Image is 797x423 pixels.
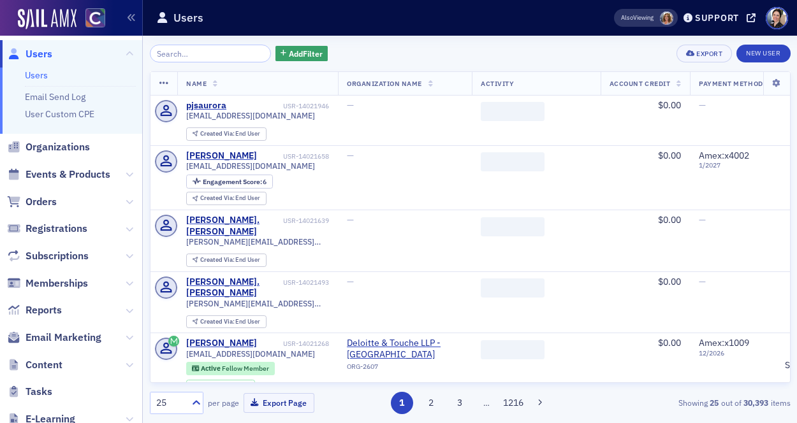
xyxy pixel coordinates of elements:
span: Viewing [621,13,654,22]
a: Email Send Log [25,91,85,103]
span: Reports [26,303,62,317]
span: — [699,214,706,226]
a: [PERSON_NAME] [186,150,257,162]
span: Registrations [26,222,87,236]
span: Created Via : [200,317,236,326]
span: 12 / 2026 [699,349,767,357]
div: USR-14021493 [283,278,329,287]
span: ‌ [481,217,545,236]
span: — [347,150,354,161]
a: Users [7,47,52,61]
span: $0.00 [658,337,681,348]
a: Deloitte & Touche LLP - [GEOGRAPHIC_DATA] [347,338,463,360]
a: [PERSON_NAME].[PERSON_NAME] [186,215,281,237]
span: [EMAIL_ADDRESS][DOMAIN_NAME] [186,161,315,171]
a: [PERSON_NAME] [186,338,257,349]
div: Created Via: End User [186,254,267,267]
span: [DATE] [217,382,237,391]
button: Export [676,45,732,62]
span: $0.00 [658,150,681,161]
div: USR-14021639 [283,217,329,225]
h1: Users [173,10,203,25]
div: Export [696,50,722,57]
a: Email Marketing [7,331,101,345]
span: ‌ [481,340,545,359]
div: Created Via: End User [186,127,267,141]
div: End User [200,131,261,138]
button: 3 [449,392,471,414]
span: $0.00 [658,276,681,287]
span: — [347,276,354,287]
span: — [347,214,354,226]
button: 1216 [502,392,525,414]
span: Amex : x1009 [699,337,749,348]
span: — [699,276,706,287]
span: Profile [766,7,788,29]
a: pjsaurora [186,100,226,111]
span: Content [26,358,62,372]
span: [PERSON_NAME][EMAIL_ADDRESS][PERSON_NAME][DOMAIN_NAME] [186,237,329,247]
span: ‌ [481,278,545,298]
div: End User [200,319,261,326]
div: [PERSON_NAME].[PERSON_NAME] [186,276,281,299]
a: Active Fellow Member [192,364,269,373]
span: Deloitte & Touche LLP - Denver [347,338,463,360]
a: Users [25,69,48,81]
div: 25 [156,396,184,410]
img: SailAMX [85,8,105,28]
span: Payment Methods [699,79,767,88]
span: [EMAIL_ADDRESS][DOMAIN_NAME] [186,111,315,120]
span: Memberships [26,276,88,290]
span: [PERSON_NAME][EMAIL_ADDRESS][PERSON_NAME][DOMAIN_NAME] [186,299,329,308]
div: Created Via: End User [186,192,267,205]
span: 1 / 2027 [699,161,767,169]
div: Showing out of items [586,397,791,408]
div: USR-14021268 [260,340,330,348]
span: Created Via : [200,255,236,264]
button: Export Page [244,393,314,413]
a: User Custom CPE [25,108,94,120]
a: Subscriptions [7,249,89,263]
span: $0.00 [658,214,681,226]
span: Subscriptions [26,249,89,263]
a: Registrations [7,222,87,236]
a: Memberships [7,276,88,290]
div: Created Via: End User [186,315,267,329]
img: SailAMX [18,9,77,29]
button: 1 [391,392,413,414]
div: Joined: 2025-09-09 00:00:00 [186,380,255,394]
input: Search… [150,45,272,62]
span: ‌ [481,102,545,121]
span: Name [186,79,207,88]
span: [EMAIL_ADDRESS][DOMAIN_NAME] [186,349,315,359]
span: Engagement Score : [203,177,263,186]
a: Tasks [7,385,52,399]
a: Organizations [7,140,90,154]
span: Tasks [26,385,52,399]
div: End User [200,257,261,264]
span: Cheryl Moss [660,11,673,25]
span: Fellow Member [222,364,269,373]
div: 6 [203,178,267,185]
div: End User [200,195,261,202]
span: Account Credit [610,79,670,88]
a: Events & Products [7,168,110,182]
span: Users [26,47,52,61]
span: Events & Products [26,168,110,182]
div: Support [695,12,739,24]
div: Active: Active: Fellow Member [186,362,275,375]
a: View Homepage [77,8,105,30]
span: Created Via : [200,129,236,138]
span: ‌ [481,152,545,171]
span: Organizations [26,140,90,154]
div: ORG-2607 [347,362,463,375]
span: … [478,397,495,408]
strong: 30,393 [742,397,771,408]
span: Activity [481,79,514,88]
label: per page [208,397,239,408]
